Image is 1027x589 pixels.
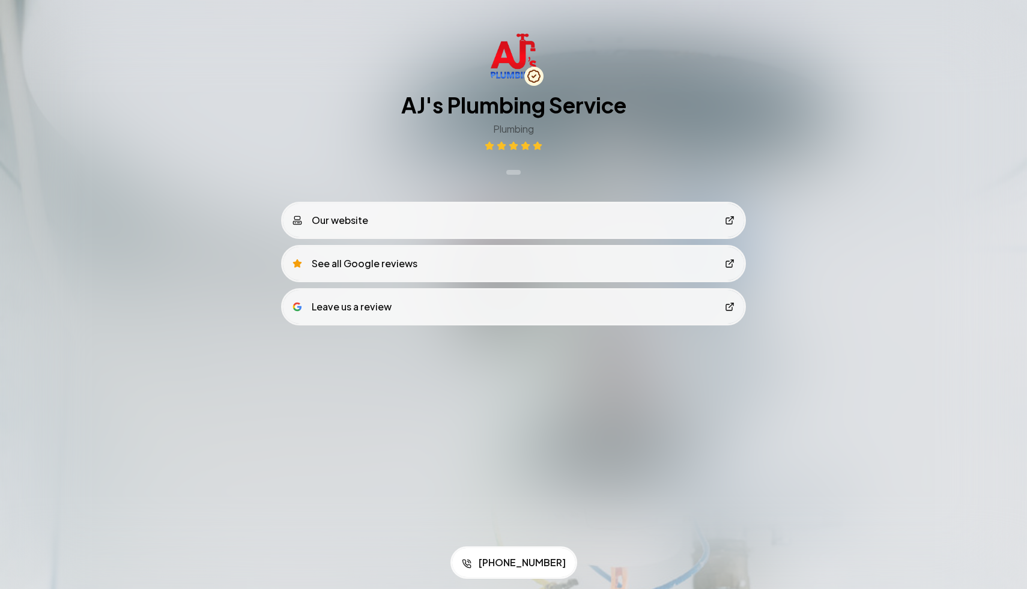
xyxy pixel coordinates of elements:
[493,122,534,136] h3: Plumbing
[292,302,302,312] img: google logo
[452,548,575,577] a: [PHONE_NUMBER]
[283,247,744,280] a: See all Google reviews
[292,300,392,314] div: Leave us a review
[292,256,417,271] div: See all Google reviews
[283,290,744,324] a: google logoLeave us a review
[401,93,626,117] h1: AJ's Plumbing Service
[491,34,536,79] img: AJ's Plumbing Service
[292,213,368,228] div: Our website
[283,204,744,237] a: Our website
